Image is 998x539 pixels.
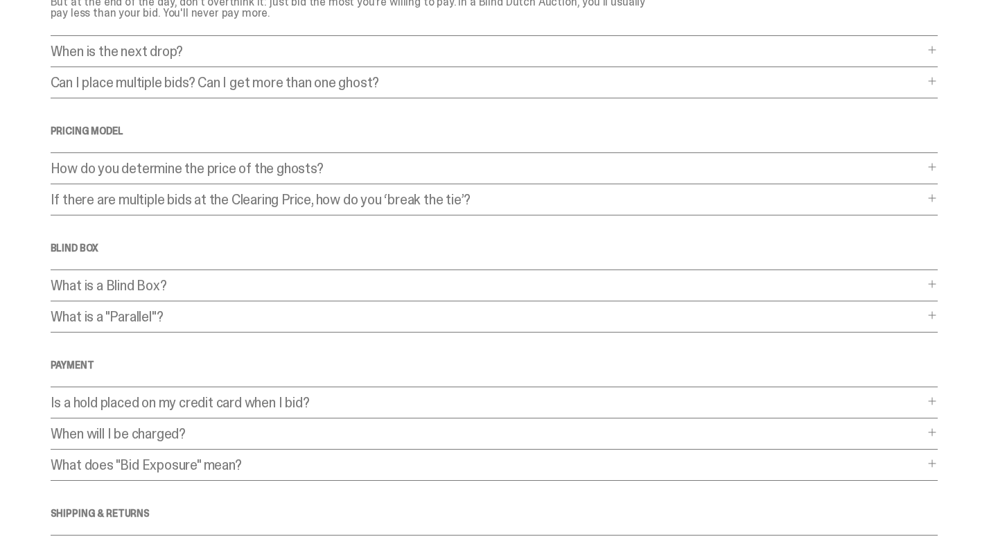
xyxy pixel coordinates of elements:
p: If there are multiple bids at the Clearing Price, how do you ‘break the tie’? [51,193,924,206]
p: Is a hold placed on my credit card when I bid? [51,396,924,409]
p: Can I place multiple bids? Can I get more than one ghost? [51,76,924,89]
p: When is the next drop? [51,44,924,58]
p: What is a "Parallel"? [51,310,924,324]
p: How do you determine the price of the ghosts? [51,161,924,175]
h4: Pricing Model [51,126,938,136]
h4: Blind Box [51,243,938,253]
h4: SHIPPING & RETURNS [51,509,938,518]
p: What does "Bid Exposure" mean? [51,458,924,472]
p: When will I be charged? [51,427,924,441]
h4: Payment [51,360,938,370]
p: What is a Blind Box? [51,279,924,292]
